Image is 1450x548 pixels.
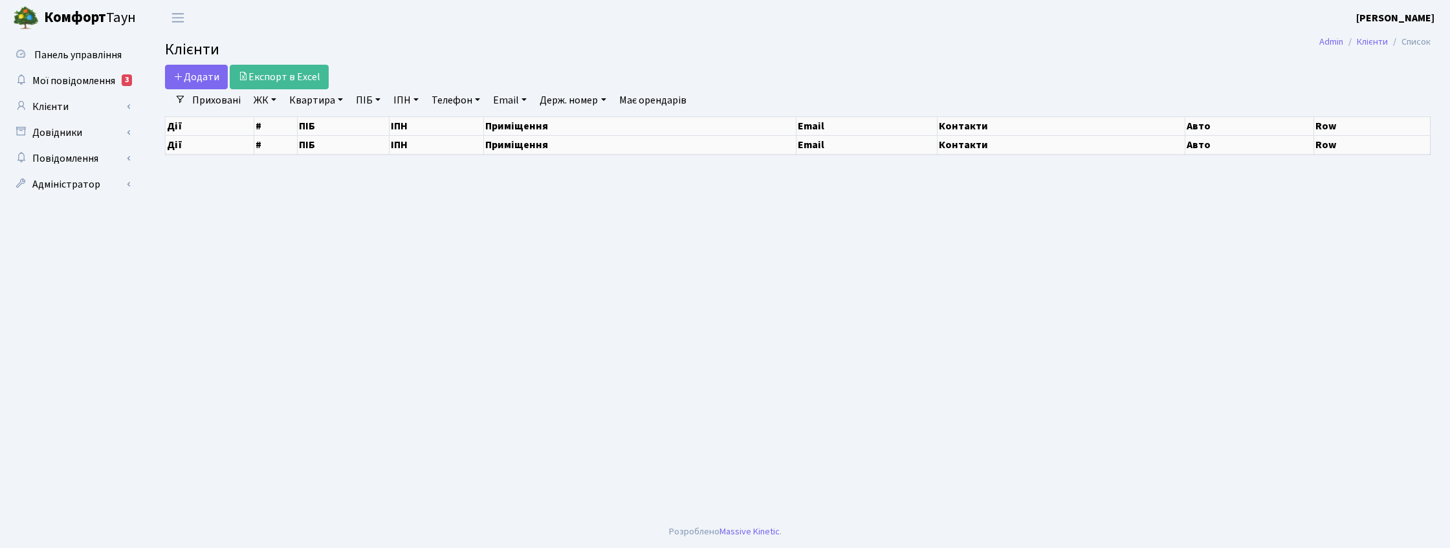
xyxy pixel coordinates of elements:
a: Квартира [284,89,348,111]
th: Row [1314,135,1431,154]
a: ПІБ [351,89,386,111]
th: ІПН [389,135,484,154]
th: Приміщення [484,116,796,135]
th: Email [796,135,938,154]
a: Довідники [6,120,136,146]
a: Телефон [426,89,485,111]
th: Приміщення [484,135,796,154]
th: Контакти [937,135,1185,154]
div: 3 [122,74,132,86]
a: Мої повідомлення3 [6,68,136,94]
a: Адміністратор [6,171,136,197]
th: Дії [166,135,254,154]
a: Додати [165,65,228,89]
a: Приховані [187,89,246,111]
th: Авто [1185,135,1314,154]
img: logo.png [13,5,39,31]
th: Email [796,116,938,135]
a: Massive Kinetic [720,525,780,538]
nav: breadcrumb [1300,28,1450,56]
a: ЖК [248,89,281,111]
th: ПІБ [297,135,389,154]
span: Панель управління [34,48,122,62]
a: ІПН [388,89,424,111]
th: Авто [1185,116,1314,135]
th: # [254,116,297,135]
span: Клієнти [165,38,219,61]
a: [PERSON_NAME] [1356,10,1434,26]
a: Email [488,89,532,111]
th: Row [1314,116,1431,135]
a: Повідомлення [6,146,136,171]
a: Має орендарів [614,89,692,111]
th: Контакти [937,116,1185,135]
th: Дії [166,116,254,135]
b: [PERSON_NAME] [1356,11,1434,25]
li: Список [1388,35,1431,49]
span: Таун [44,7,136,29]
th: ІПН [389,116,484,135]
button: Переключити навігацію [162,7,194,28]
a: Клієнти [6,94,136,120]
span: Додати [173,70,219,84]
b: Комфорт [44,7,106,28]
span: Мої повідомлення [32,74,115,88]
a: Експорт в Excel [230,65,329,89]
th: # [254,135,297,154]
a: Панель управління [6,42,136,68]
a: Клієнти [1357,35,1388,49]
th: ПІБ [297,116,389,135]
div: Розроблено . [669,525,782,539]
a: Admin [1319,35,1343,49]
a: Держ. номер [534,89,611,111]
